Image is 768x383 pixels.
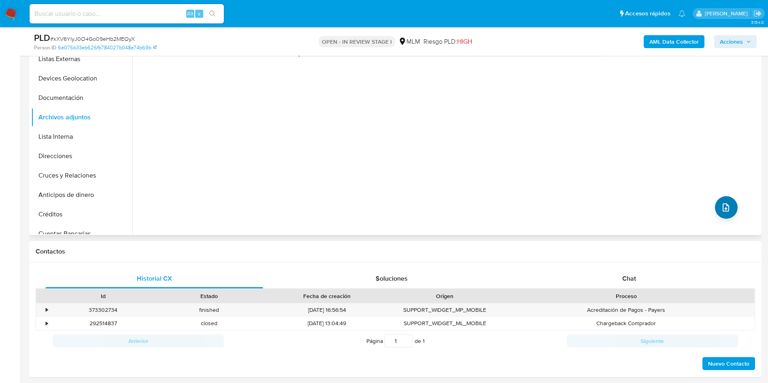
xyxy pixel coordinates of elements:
[156,303,262,317] div: finished
[649,35,699,48] b: AML Data Collector
[679,10,685,17] a: Notificaciones
[708,358,749,369] span: Nuevo Contacto
[31,185,132,205] button: Anticipos de dinero
[392,303,498,317] div: SUPPORT_WIDGET_MP_MOBILE
[498,303,755,317] div: Acreditación de Pagos - Payers
[31,127,132,146] button: Lista Interna
[268,292,386,300] div: Fecha de creación
[498,317,755,330] div: Chargeback Comprador
[50,35,135,43] span: # xXV6YlyJ0O4Go09eHb2MEOyX
[702,357,755,370] button: Nuevo Contacto
[457,37,472,46] span: HIGH
[31,108,132,127] button: Archivos adjuntos
[34,31,50,44] b: PLD
[423,37,472,46] span: Riesgo PLD:
[376,274,408,283] span: Soluciones
[31,166,132,185] button: Cruces y Relaciones
[31,69,132,88] button: Devices Geolocation
[567,334,738,347] button: Siguiente
[392,317,498,330] div: SUPPORT_WIDGET_ML_MOBILE
[30,8,224,19] input: Buscar usuario o caso...
[31,49,132,69] button: Listas Externas
[162,292,257,300] div: Estado
[398,37,420,46] div: MLM
[423,337,425,345] span: 1
[50,303,156,317] div: 373302734
[187,10,194,17] span: Alt
[53,334,224,347] button: Anterior
[751,19,764,25] span: 3.154.0
[50,317,156,330] div: 292514837
[715,196,738,219] button: upload-file
[714,35,757,48] button: Acciones
[622,274,636,283] span: Chat
[705,10,751,17] p: ivonne.perezonofre@mercadolibre.com.mx
[398,292,492,300] div: Origen
[262,317,392,330] div: [DATE] 13:04:49
[262,303,392,317] div: [DATE] 16:56:54
[34,44,56,51] b: Person ID
[504,292,749,300] div: Proceso
[31,224,132,243] button: Cuentas Bancarias
[56,292,151,300] div: Id
[58,44,157,51] a: 6e075b33eb626fb784027b048e74b69b
[720,35,743,48] span: Acciones
[753,9,762,18] a: Salir
[31,205,132,224] button: Créditos
[46,306,48,314] div: •
[137,274,172,283] span: Historial CX
[31,146,132,166] button: Direcciones
[644,35,704,48] button: AML Data Collector
[625,9,670,18] span: Accesos rápidos
[156,317,262,330] div: closed
[31,88,132,108] button: Documentación
[46,320,48,327] div: •
[36,248,755,256] h1: Contactos
[204,8,221,19] button: search-icon
[198,10,200,17] span: s
[366,334,425,347] span: Página de
[319,36,395,47] p: OPEN - IN REVIEW STAGE I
